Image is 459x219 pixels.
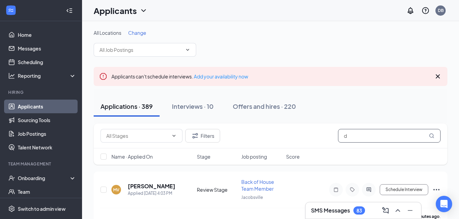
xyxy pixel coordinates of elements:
a: Sourcing Tools [18,113,76,127]
span: Back of House Team Member [241,179,274,192]
div: Hiring [8,89,75,95]
svg: Notifications [406,6,415,15]
svg: Tag [348,187,356,192]
svg: QuestionInfo [421,6,430,15]
div: DB [438,8,444,13]
button: ChevronUp [392,205,403,216]
svg: ActiveChat [365,187,373,192]
svg: ChevronDown [185,47,190,53]
input: All Job Postings [99,46,182,54]
div: Interviews · 10 [172,102,214,111]
svg: WorkstreamLogo [8,7,14,14]
svg: ComposeMessage [381,206,390,215]
svg: Collapse [66,7,73,14]
h1: Applicants [94,5,137,16]
div: MV [113,187,119,193]
svg: Settings [8,205,15,212]
a: Add your availability now [194,73,248,79]
svg: Ellipses [432,186,441,194]
div: 83 [356,208,362,214]
svg: Analysis [8,72,15,79]
h3: SMS Messages [311,207,350,214]
svg: UserCheck [8,175,15,181]
svg: Cross [434,72,442,81]
span: Stage [197,153,211,160]
input: Search in applications [338,129,441,143]
svg: Minimize [406,206,414,215]
div: Offers and hires · 220 [233,102,296,111]
div: Team Management [8,161,75,167]
svg: ChevronUp [394,206,402,215]
svg: Filter [191,132,199,140]
a: Team [18,185,76,199]
span: Applicants can't schedule interviews. [111,73,248,79]
span: All Locations [94,30,121,36]
span: Jacobsville [241,195,263,200]
div: Review Stage [197,186,238,193]
button: Filter Filters [185,129,220,143]
svg: ChevronDown [171,133,177,138]
svg: ChevronDown [139,6,148,15]
button: Minimize [405,205,416,216]
div: Open Intercom Messenger [436,196,452,212]
div: Applications · 389 [100,102,153,111]
h5: [PERSON_NAME] [128,182,175,190]
svg: Error [99,72,107,81]
div: Applied [DATE] 4:03 PM [128,190,175,197]
a: Talent Network [18,141,76,154]
span: Change [128,30,146,36]
a: Home [18,28,76,42]
a: Applicants [18,100,76,113]
div: Reporting [18,72,77,79]
span: Score [286,153,300,160]
div: Onboarding [18,175,70,181]
button: Schedule Interview [380,184,428,195]
span: Name · Applied On [111,153,153,160]
div: Switch to admin view [18,205,66,212]
button: ComposeMessage [380,205,391,216]
svg: Note [332,187,340,192]
a: Job Postings [18,127,76,141]
a: Scheduling [18,55,76,69]
svg: MagnifyingGlass [429,133,434,138]
a: Messages [18,42,76,55]
span: Job posting [241,153,267,160]
b: 14 minutes ago [410,214,440,219]
input: All Stages [106,132,168,140]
